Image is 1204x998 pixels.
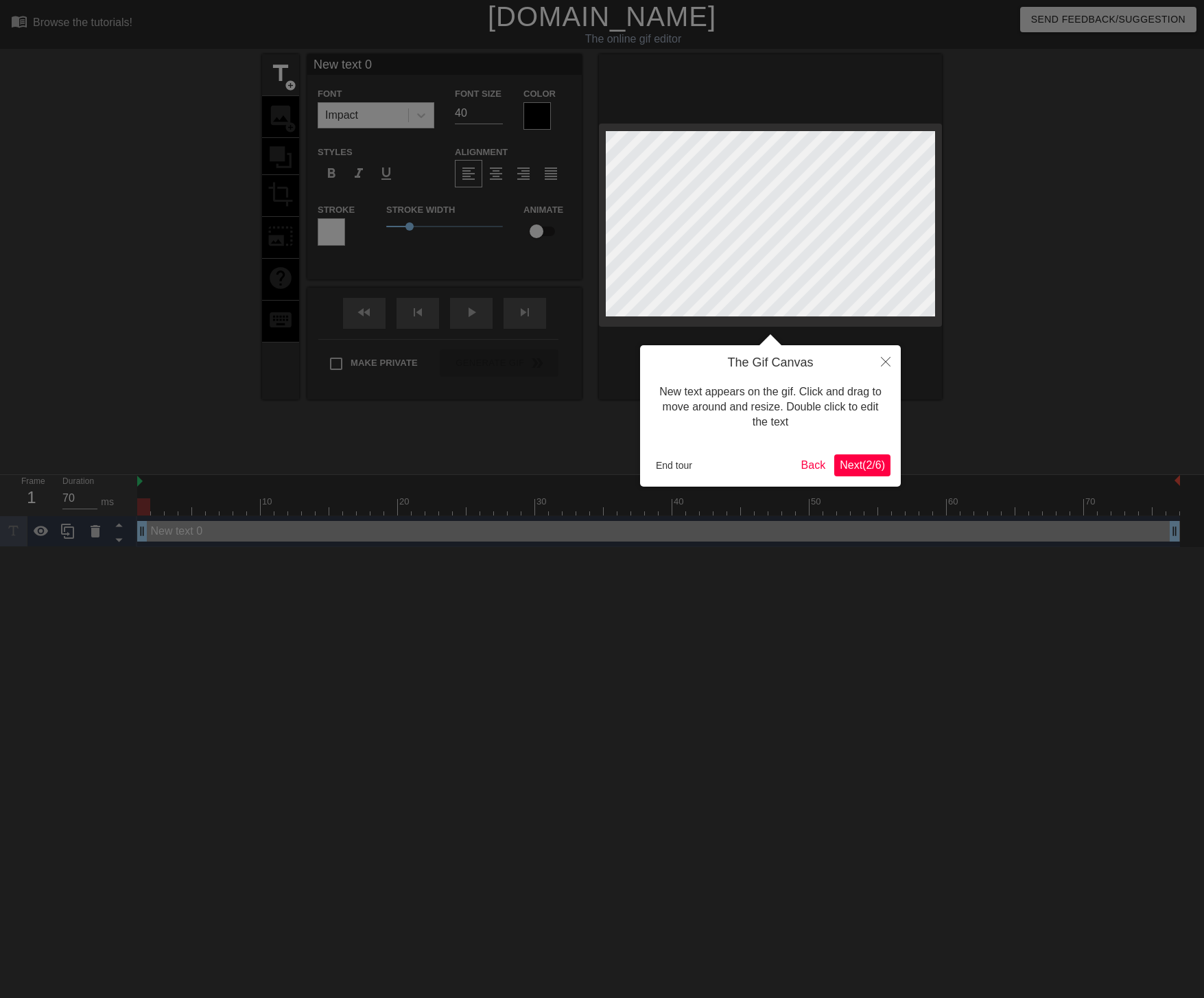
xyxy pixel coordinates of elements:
h4: The Gif Canvas [650,356,890,371]
button: Close [871,345,901,377]
span: Next ( 2 / 6 ) [840,459,885,471]
button: End tour [650,455,698,476]
button: Next [834,454,890,476]
div: New text appears on the gif. Click and drag to move around and resize. Double click to edit the text [650,371,890,444]
button: Back [796,454,831,476]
